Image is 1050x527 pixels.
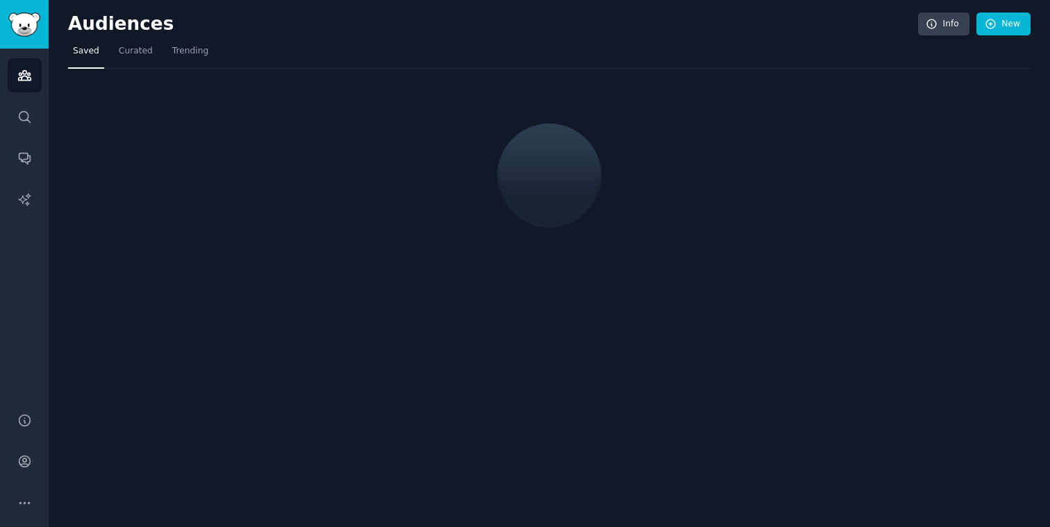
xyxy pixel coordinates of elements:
a: Curated [114,40,158,69]
a: Saved [68,40,104,69]
h2: Audiences [68,13,918,35]
a: Trending [167,40,213,69]
a: New [976,12,1031,36]
span: Trending [172,45,208,58]
a: Info [918,12,969,36]
span: Saved [73,45,99,58]
img: GummySearch logo [8,12,40,37]
span: Curated [119,45,153,58]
